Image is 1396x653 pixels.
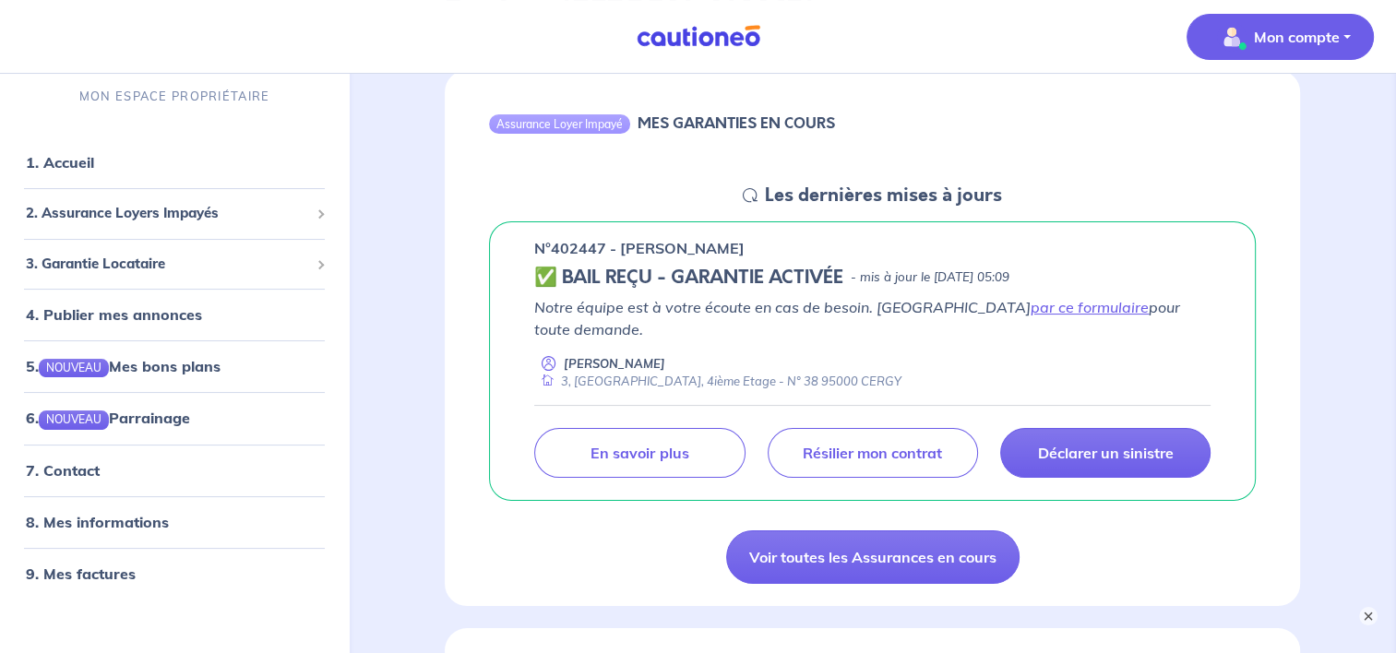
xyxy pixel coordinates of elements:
[7,196,341,232] div: 2. Assurance Loyers Impayés
[26,409,190,427] a: 6.NOUVEAUParrainage
[851,268,1009,287] p: - mis à jour le [DATE] 05:09
[7,554,341,591] div: 9. Mes factures
[26,512,169,530] a: 8. Mes informations
[7,451,341,488] div: 7. Contact
[638,114,835,132] h6: MES GARANTIES EN COURS
[26,357,221,375] a: 5.NOUVEAUMes bons plans
[1187,14,1374,60] button: illu_account_valid_menu.svgMon compte
[534,267,1211,289] div: state: CONTRACT-VALIDATED, Context: ,MAYBE-CERTIFICATE,,LESSOR-DOCUMENTS,IS-ODEALIM
[26,460,100,479] a: 7. Contact
[26,153,94,172] a: 1. Accueil
[1254,26,1340,48] p: Mon compte
[534,373,901,390] div: 3, [GEOGRAPHIC_DATA], 4ième Etage - N° 38 95000 CERGY
[564,355,665,373] p: [PERSON_NAME]
[1031,298,1149,316] a: par ce formulaire
[768,428,978,478] a: Résilier mon contrat
[26,253,309,274] span: 3. Garantie Locataire
[7,399,341,436] div: 6.NOUVEAUParrainage
[1037,444,1173,462] p: Déclarer un sinistre
[489,114,630,133] div: Assurance Loyer Impayé
[1359,607,1378,625] button: ×
[534,267,843,289] h5: ✅ BAIL REÇU - GARANTIE ACTIVÉE
[534,296,1211,340] p: Notre équipe est à votre écoute en cas de besoin. [GEOGRAPHIC_DATA] pour toute demande.
[7,245,341,281] div: 3. Garantie Locataire
[1000,428,1211,478] a: Déclarer un sinistre
[7,348,341,385] div: 5.NOUVEAUMes bons plans
[765,184,1002,207] h5: Les dernières mises à jours
[26,203,309,224] span: 2. Assurance Loyers Impayés
[534,237,745,259] p: n°402447 - [PERSON_NAME]
[79,88,269,105] p: MON ESPACE PROPRIÉTAIRE
[7,144,341,181] div: 1. Accueil
[803,444,942,462] p: Résilier mon contrat
[7,503,341,540] div: 8. Mes informations
[726,530,1020,584] a: Voir toutes les Assurances en cours
[7,296,341,333] div: 4. Publier mes annonces
[26,305,202,324] a: 4. Publier mes annonces
[26,564,136,582] a: 9. Mes factures
[629,25,768,48] img: Cautioneo
[591,444,688,462] p: En savoir plus
[1217,22,1247,52] img: illu_account_valid_menu.svg
[534,428,745,478] a: En savoir plus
